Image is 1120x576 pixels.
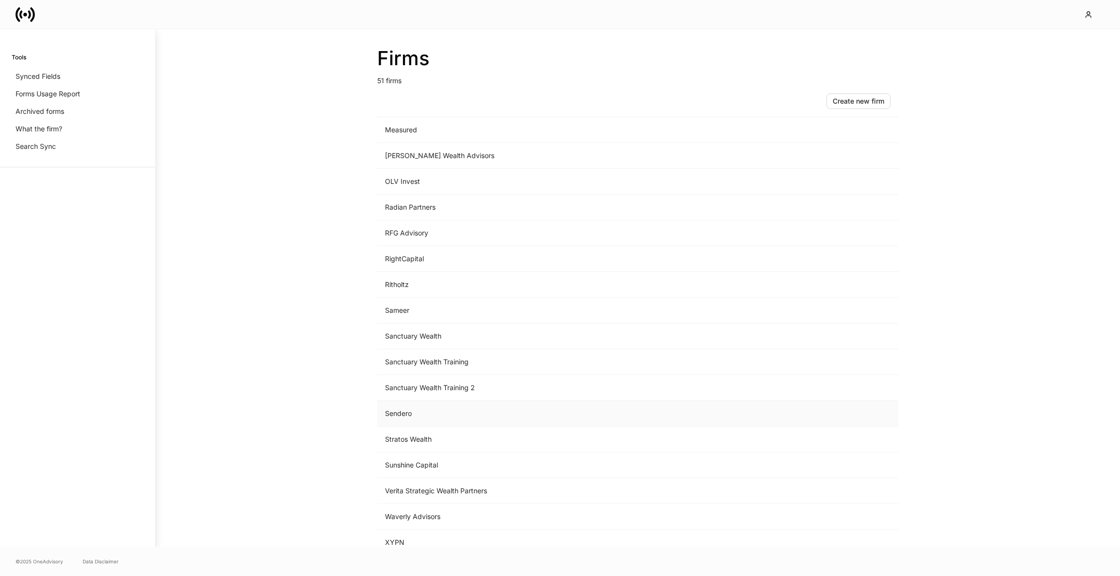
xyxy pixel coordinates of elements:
[377,47,898,70] h2: Firms
[12,85,143,103] a: Forms Usage Report
[377,169,737,195] td: OLV Invest
[826,93,891,109] button: Create new firm
[16,107,64,116] p: Archived forms
[16,89,80,99] p: Forms Usage Report
[377,401,737,427] td: Sendero
[377,504,737,530] td: Waverly Advisors
[12,138,143,155] a: Search Sync
[16,124,62,134] p: What the firm?
[377,298,737,324] td: Sameer
[377,427,737,452] td: Stratos Wealth
[377,478,737,504] td: Verita Strategic Wealth Partners
[377,246,737,272] td: RightCapital
[377,195,737,220] td: Radian Partners
[377,220,737,246] td: RFG Advisory
[377,143,737,169] td: [PERSON_NAME] Wealth Advisors
[833,98,884,105] div: Create new firm
[377,452,737,478] td: Sunshine Capital
[377,324,737,349] td: Sanctuary Wealth
[16,72,60,81] p: Synced Fields
[377,70,898,86] p: 51 firms
[377,349,737,375] td: Sanctuary Wealth Training
[83,558,119,565] a: Data Disclaimer
[16,558,63,565] span: © 2025 OneAdvisory
[16,142,56,151] p: Search Sync
[12,53,26,62] h6: Tools
[12,103,143,120] a: Archived forms
[377,272,737,298] td: Ritholtz
[377,117,737,143] td: Measured
[377,530,737,556] td: XYPN
[12,68,143,85] a: Synced Fields
[12,120,143,138] a: What the firm?
[377,375,737,401] td: Sanctuary Wealth Training 2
